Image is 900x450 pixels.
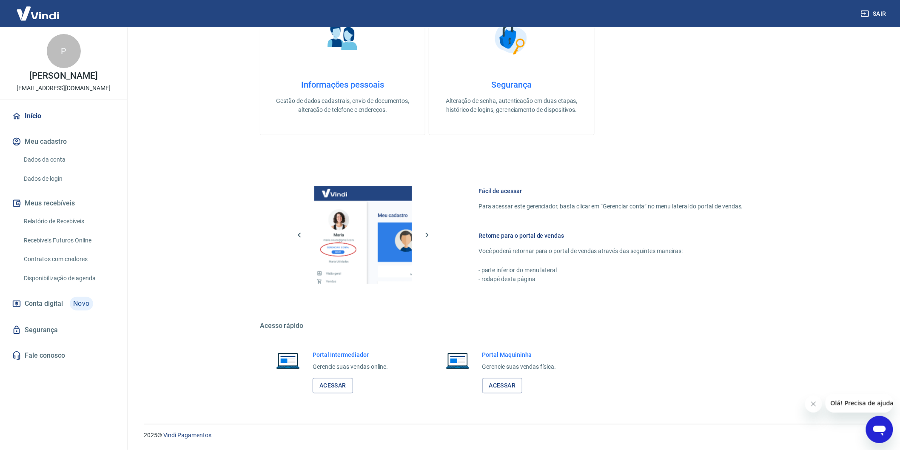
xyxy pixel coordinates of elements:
[17,84,111,93] p: [EMAIL_ADDRESS][DOMAIN_NAME]
[478,247,743,256] p: Você poderá retornar para o portal de vendas através das seguintes maneiras:
[5,6,71,13] span: Olá! Precisa de ajuda?
[826,394,893,413] iframe: Mensagem da empresa
[20,213,117,230] a: Relatório de Recebíveis
[29,71,97,80] p: [PERSON_NAME]
[478,202,743,211] p: Para acessar este gerenciador, basta clicar em “Gerenciar conta” no menu lateral do portal de ven...
[25,298,63,310] span: Conta digital
[274,97,411,114] p: Gestão de dados cadastrais, envio de documentos, alteração de telefone e endereços.
[10,0,66,26] img: Vindi
[478,231,743,240] h6: Retorne para o portal de vendas
[260,322,763,330] h5: Acesso rápido
[10,321,117,339] a: Segurança
[10,107,117,125] a: Início
[478,266,743,275] p: - parte inferior do menu lateral
[10,194,117,213] button: Meus recebíveis
[805,396,822,413] iframe: Fechar mensagem
[478,187,743,195] h6: Fácil de acessar
[322,17,364,59] img: Informações pessoais
[270,350,306,371] img: Imagem de um notebook aberto
[10,346,117,365] a: Fale conosco
[482,350,556,359] h6: Portal Maquininha
[274,80,411,90] h4: Informações pessoais
[10,293,117,314] a: Conta digitalNovo
[47,34,81,68] div: P
[20,170,117,188] a: Dados de login
[482,362,556,371] p: Gerencie suas vendas física.
[866,416,893,443] iframe: Botão para abrir a janela de mensagens
[859,6,890,22] button: Sair
[20,151,117,168] a: Dados da conta
[478,275,743,284] p: - rodapé desta página
[70,297,93,310] span: Novo
[443,80,580,90] h4: Segurança
[20,251,117,268] a: Contratos com credores
[314,186,412,284] img: Imagem da dashboard mostrando o botão de gerenciar conta na sidebar no lado esquerdo
[313,378,353,394] a: Acessar
[163,432,211,439] a: Vindi Pagamentos
[482,378,523,394] a: Acessar
[313,362,388,371] p: Gerencie suas vendas online.
[490,17,533,59] img: Segurança
[10,132,117,151] button: Meu cadastro
[313,350,388,359] h6: Portal Intermediador
[440,350,476,371] img: Imagem de um notebook aberto
[443,97,580,114] p: Alteração de senha, autenticação em duas etapas, histórico de logins, gerenciamento de dispositivos.
[20,270,117,287] a: Disponibilização de agenda
[144,431,880,440] p: 2025 ©
[20,232,117,249] a: Recebíveis Futuros Online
